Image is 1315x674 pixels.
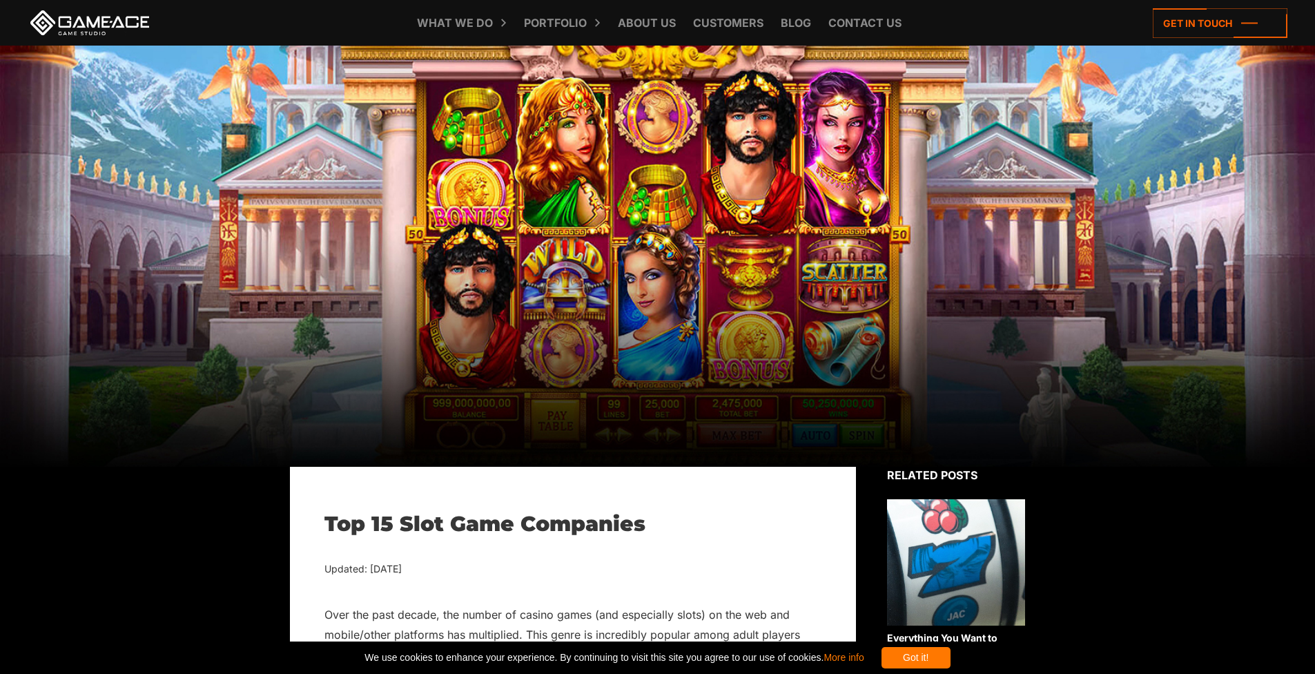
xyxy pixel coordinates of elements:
[1153,8,1287,38] a: Get in touch
[364,647,864,668] span: We use cookies to enhance your experience. By continuing to visit this site you agree to our use ...
[887,499,1025,626] img: Related
[824,652,864,663] a: More info
[324,561,821,578] div: Updated: [DATE]
[887,499,1025,656] a: Everything You Want to Know About Slot Game Art
[324,512,821,537] h1: Top 15 Slot Game Companies
[881,647,951,668] div: Got it!
[887,467,1025,483] div: Related posts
